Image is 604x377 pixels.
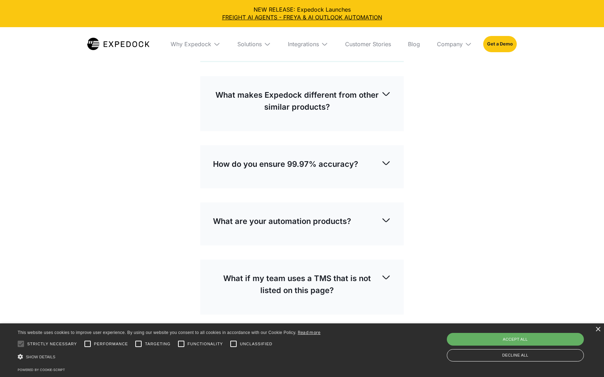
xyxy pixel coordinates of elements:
span: Performance [94,341,128,347]
a: Customer Stories [339,27,397,61]
div: Why Expedock [165,27,226,61]
span: Show details [26,355,55,359]
span: Functionality [188,341,223,347]
div: Accept all [447,333,584,346]
p: What if my team uses a TMS that is not listed on this page? [213,272,381,296]
div: Integrations [288,41,319,48]
span: This website uses cookies to improve user experience. By using our website you consent to all coo... [18,330,296,335]
a: Blog [402,27,426,61]
p: What are your automation products? [213,215,351,227]
a: Read more [298,330,321,335]
a: FREIGHT AI AGENTS - FREYA & AI OUTLOOK AUTOMATION [6,13,598,21]
div: Solutions [232,27,277,61]
a: Powered by cookie-script [18,368,65,372]
span: Targeting [145,341,170,347]
span: Unclassified [240,341,272,347]
div: Company [431,27,478,61]
p: What makes Expedock different from other similar products? [213,89,381,113]
div: Close [595,327,600,332]
div: Integrations [282,27,334,61]
div: Why Expedock [171,41,211,48]
p: How do you ensure 99.97% accuracy? [213,158,358,170]
iframe: Chat Widget [569,343,604,377]
div: NEW RELEASE: Expedock Launches [6,6,598,22]
a: Get a Demo [483,36,517,52]
div: Show details [18,352,321,362]
span: Strictly necessary [27,341,77,347]
div: Decline all [447,349,584,361]
div: Company [437,41,463,48]
div: Solutions [237,41,262,48]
